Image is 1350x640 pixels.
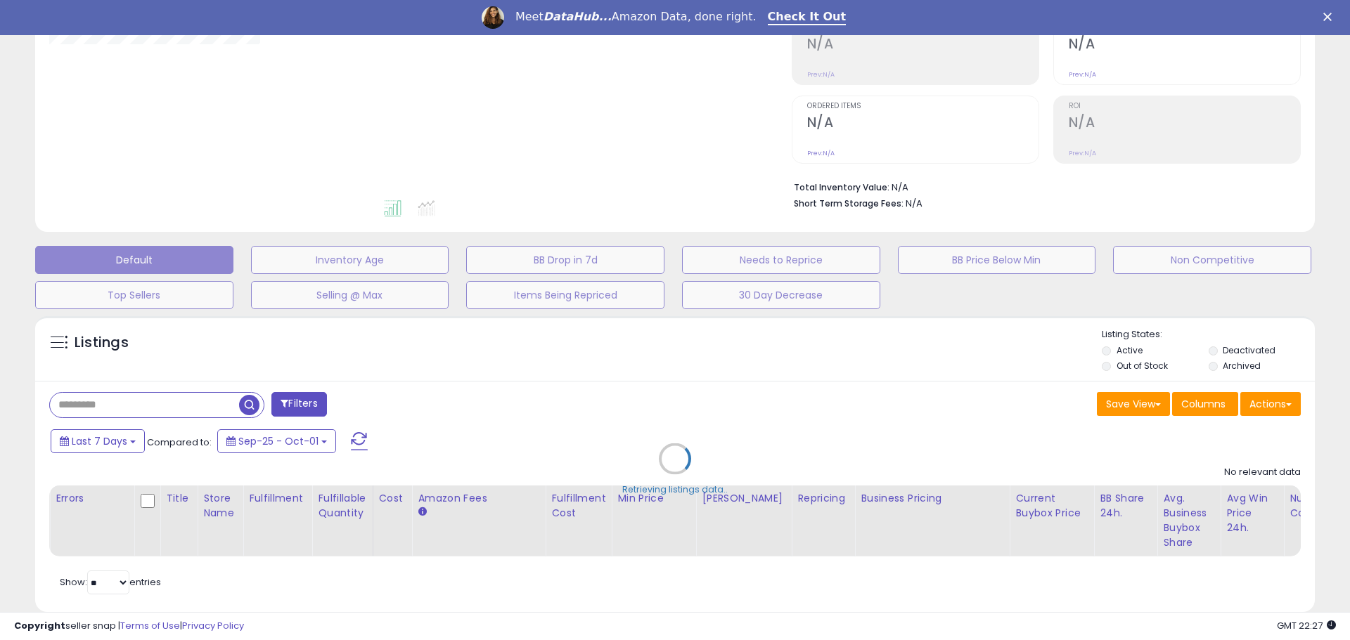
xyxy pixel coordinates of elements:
[1069,36,1300,55] h2: N/A
[251,246,449,274] button: Inventory Age
[35,246,233,274] button: Default
[251,281,449,309] button: Selling @ Max
[794,178,1290,195] li: N/A
[515,10,757,24] div: Meet Amazon Data, done right.
[807,70,835,79] small: Prev: N/A
[35,281,233,309] button: Top Sellers
[466,281,664,309] button: Items Being Repriced
[768,10,847,25] a: Check It Out
[1113,246,1311,274] button: Non Competitive
[466,246,664,274] button: BB Drop in 7d
[1323,13,1337,21] div: Close
[482,6,504,29] img: Profile image for Georgie
[622,483,728,496] div: Retrieving listings data..
[682,246,880,274] button: Needs to Reprice
[807,149,835,157] small: Prev: N/A
[14,620,244,633] div: seller snap | |
[544,10,612,23] i: DataHub...
[1069,149,1096,157] small: Prev: N/A
[807,36,1039,55] h2: N/A
[14,619,65,632] strong: Copyright
[682,281,880,309] button: 30 Day Decrease
[1069,103,1300,110] span: ROI
[906,197,922,210] span: N/A
[807,103,1039,110] span: Ordered Items
[1069,115,1300,133] h2: N/A
[794,181,889,193] b: Total Inventory Value:
[898,246,1096,274] button: BB Price Below Min
[794,197,904,209] b: Short Term Storage Fees:
[807,115,1039,133] h2: N/A
[1069,70,1096,79] small: Prev: N/A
